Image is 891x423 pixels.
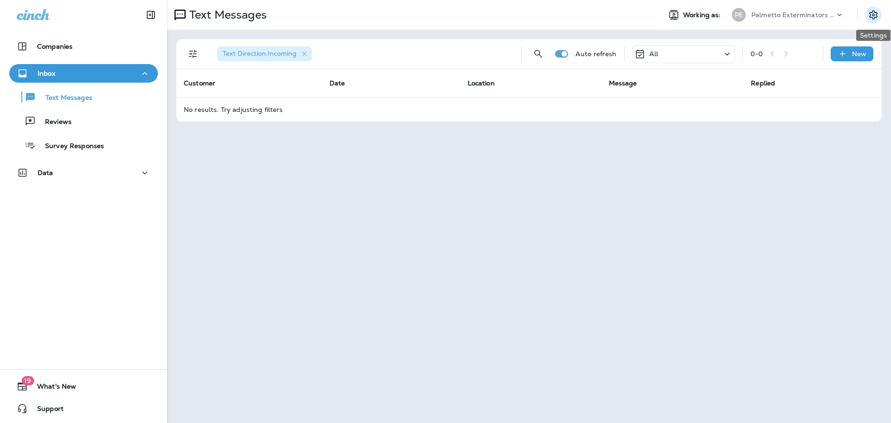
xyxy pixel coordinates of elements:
[186,8,267,22] p: Text Messages
[38,169,53,176] p: Data
[751,11,835,19] p: Palmetto Exterminators LLC
[9,377,158,396] button: 19What's New
[529,45,548,63] button: Search Messages
[9,399,158,418] button: Support
[9,111,158,131] button: Reviews
[649,50,658,58] p: All
[865,7,882,23] button: Settings
[184,45,202,63] button: Filters
[732,8,746,22] div: PE
[37,43,72,50] p: Companies
[9,136,158,155] button: Survey Responses
[329,79,345,87] span: Date
[184,79,215,87] span: Customer
[36,94,92,103] p: Text Messages
[468,79,495,87] span: Location
[852,50,866,58] p: New
[575,50,617,58] p: Auto refresh
[683,11,723,19] span: Working as:
[856,30,891,41] div: Settings
[9,37,158,56] button: Companies
[36,118,71,127] p: Reviews
[609,79,637,87] span: Message
[9,64,158,83] button: Inbox
[176,97,882,122] td: No results. Try adjusting filters
[38,70,55,77] p: Inbox
[28,383,76,394] span: What's New
[217,46,312,61] div: Text Direction:Incoming
[9,87,158,107] button: Text Messages
[28,405,64,416] span: Support
[223,49,297,58] span: Text Direction : Incoming
[9,163,158,182] button: Data
[21,376,34,385] span: 19
[750,50,763,58] div: 0 - 0
[751,79,775,87] span: Replied
[36,142,104,151] p: Survey Responses
[138,6,164,24] button: Collapse Sidebar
